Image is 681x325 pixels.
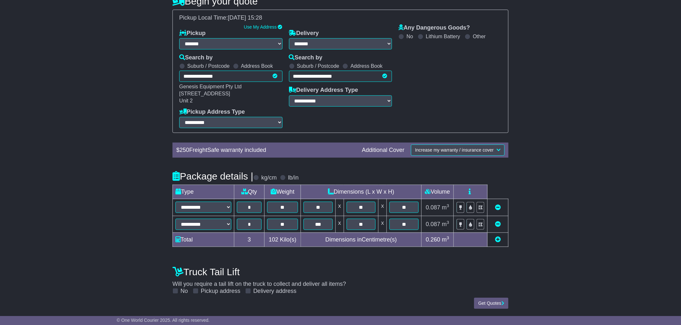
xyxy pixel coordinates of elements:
span: Increase my warranty / insurance cover [415,147,494,153]
span: Genesis Equipment Pty Ltd [179,84,242,89]
label: Pickup [179,30,206,37]
td: Volume [421,185,453,199]
label: Address Book [241,63,273,69]
span: [STREET_ADDRESS] [179,91,230,96]
h4: Package details | [173,171,253,181]
span: Unit 2 [179,98,193,103]
label: Lithium Battery [426,33,460,40]
button: Get Quotes [474,298,508,309]
label: No [406,33,413,40]
label: Delivery [289,30,319,37]
label: kg/cm [261,174,277,181]
td: x [378,199,387,216]
button: Increase my warranty / insurance cover [411,145,505,156]
td: 3 [234,233,264,247]
span: 0.087 [426,204,440,211]
label: Any Dangerous Goods? [398,24,470,31]
td: x [335,216,344,233]
div: Pickup Local Time: [176,14,505,22]
td: Type [173,185,234,199]
td: x [378,216,387,233]
span: © One World Courier 2025. All rights reserved. [117,318,210,323]
a: Remove this item [495,221,501,227]
span: [DATE] 15:28 [228,14,262,21]
span: m [442,236,449,243]
a: Use My Address [244,24,277,30]
span: 0.087 [426,221,440,227]
label: Delivery Address Type [289,87,358,94]
span: 102 [269,236,278,243]
td: x [335,199,344,216]
label: Other [473,33,486,40]
a: Add new item [495,236,501,243]
label: Address Book [350,63,383,69]
label: Search by [179,54,213,61]
label: Search by [289,54,322,61]
h4: Truck Tail Lift [173,267,508,277]
label: Suburb / Postcode [297,63,340,69]
label: Pickup Address Type [179,109,245,116]
label: Suburb / Postcode [187,63,230,69]
td: Qty [234,185,264,199]
div: $ FreightSafe warranty included [173,147,359,154]
span: m [442,221,449,227]
span: 0.260 [426,236,440,243]
td: Kilo(s) [265,233,301,247]
sup: 3 [447,235,449,240]
label: lb/in [288,174,299,181]
label: Delivery address [253,288,296,295]
span: m [442,204,449,211]
sup: 3 [447,203,449,208]
span: 250 [180,147,189,153]
label: Pickup address [201,288,240,295]
label: No [181,288,188,295]
td: Weight [265,185,301,199]
td: Dimensions in Centimetre(s) [301,233,422,247]
td: Dimensions (L x W x H) [301,185,422,199]
a: Remove this item [495,204,501,211]
td: Total [173,233,234,247]
div: Additional Cover [359,147,408,154]
sup: 3 [447,220,449,225]
div: Will you require a tail lift on the truck to collect and deliver all items? [169,263,512,295]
